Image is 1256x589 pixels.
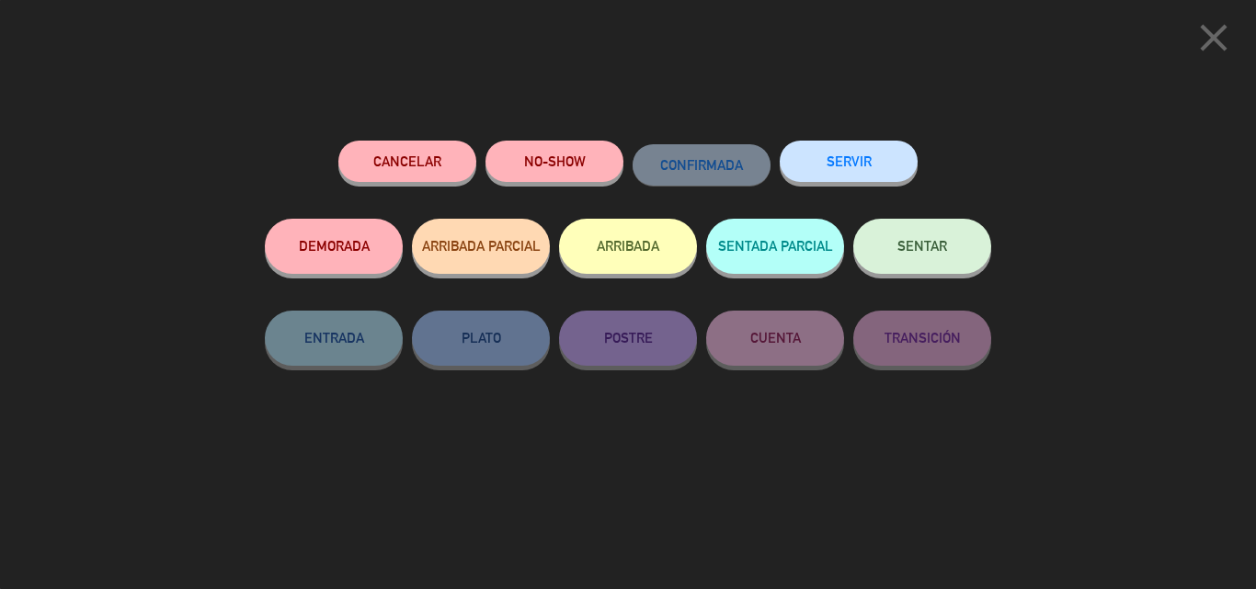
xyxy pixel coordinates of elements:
span: CONFIRMADA [660,157,743,173]
button: NO-SHOW [485,141,623,182]
button: DEMORADA [265,219,403,274]
button: TRANSICIÓN [853,311,991,366]
span: SENTAR [897,238,947,254]
button: CUENTA [706,311,844,366]
button: ARRIBADA PARCIAL [412,219,550,274]
button: ARRIBADA [559,219,697,274]
button: PLATO [412,311,550,366]
button: close [1185,14,1242,68]
button: SERVIR [780,141,918,182]
button: CONFIRMADA [633,144,771,186]
button: POSTRE [559,311,697,366]
span: ARRIBADA PARCIAL [422,238,541,254]
button: SENTADA PARCIAL [706,219,844,274]
button: SENTAR [853,219,991,274]
button: ENTRADA [265,311,403,366]
i: close [1191,15,1237,61]
button: Cancelar [338,141,476,182]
